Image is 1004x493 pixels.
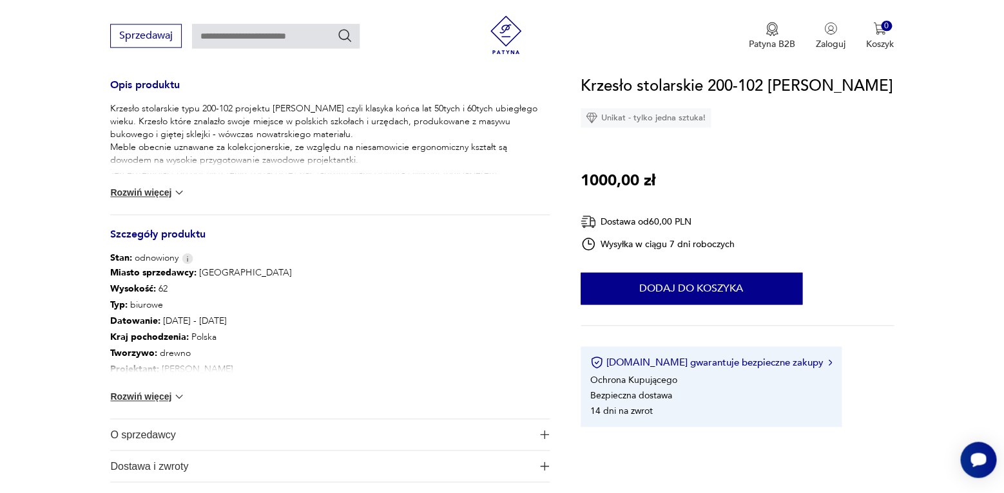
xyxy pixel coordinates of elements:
[866,22,894,50] button: 0Koszyk
[581,214,596,230] img: Ikona dostawy
[110,451,549,481] button: Ikona plusaDostawa i zwroty
[110,347,157,359] b: Tworzywo :
[110,24,182,48] button: Sprzedawaj
[110,329,465,345] p: Polska
[960,442,996,478] iframe: Smartsupp widget button
[581,214,735,230] div: Dostawa od 60,00 PLN
[110,361,465,377] p: [PERSON_NAME]
[173,390,186,403] img: chevron down
[581,74,893,98] h1: Krzesło stolarskie 200-102 [PERSON_NAME]
[110,363,159,375] b: Projektant :
[581,272,802,304] button: Dodaj do koszyka
[110,331,189,343] b: Kraj pochodzenia :
[581,108,711,127] div: Unikat - tylko jedna sztuka!
[110,297,465,313] p: biurowe
[828,359,832,366] img: Ikona strzałki w prawo
[881,21,892,32] div: 0
[110,390,185,403] button: Rozwiń więcej
[824,22,837,35] img: Ikonka użytkownika
[590,405,653,417] li: 14 dni na zwrot
[540,430,549,439] img: Ikona plusa
[110,313,465,329] p: [DATE] - [DATE]
[749,22,795,50] button: Patyna B2B
[540,461,549,470] img: Ikona plusa
[749,38,795,50] p: Patyna B2B
[110,252,132,264] b: Stan:
[110,299,128,311] b: Typ :
[766,22,778,36] img: Ikona medalu
[110,266,197,279] b: Miasto sprzedawcy :
[110,419,549,450] button: Ikona plusaO sprzedawcy
[590,356,832,369] button: [DOMAIN_NAME] gwarantuje bezpieczne zakupy
[110,252,179,265] span: odnowiony
[487,15,525,54] img: Patyna - sklep z meblami i dekoracjami vintage
[110,265,465,281] p: [GEOGRAPHIC_DATA]
[110,186,185,199] button: Rozwiń więcej
[581,169,655,193] p: 1000,00 zł
[110,315,160,327] b: Datowanie :
[749,22,795,50] a: Ikona medaluPatyna B2B
[590,389,672,402] li: Bezpieczna dostawa
[110,102,549,180] p: Krzesło stolarskie typu 200-102 projektu [PERSON_NAME] czyli klasyka końca lat 50tych i 60tych ub...
[590,374,677,386] li: Ochrona Kupującego
[110,281,465,297] p: 62
[337,28,352,43] button: Szukaj
[110,345,465,361] p: drewno
[110,81,549,102] h3: Opis produktu
[816,38,845,50] p: Zaloguj
[110,283,156,295] b: Wysokość :
[173,186,186,199] img: chevron down
[110,230,549,252] h3: Szczegóły produktu
[110,419,532,450] span: O sprzedawcy
[866,38,894,50] p: Koszyk
[182,253,193,264] img: Info icon
[586,112,597,124] img: Ikona diamentu
[110,451,532,481] span: Dostawa i zwroty
[110,32,182,41] a: Sprzedawaj
[816,22,845,50] button: Zaloguj
[581,236,735,252] div: Wysyłka w ciągu 7 dni roboczych
[873,22,886,35] img: Ikona koszyka
[590,356,603,369] img: Ikona certyfikatu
